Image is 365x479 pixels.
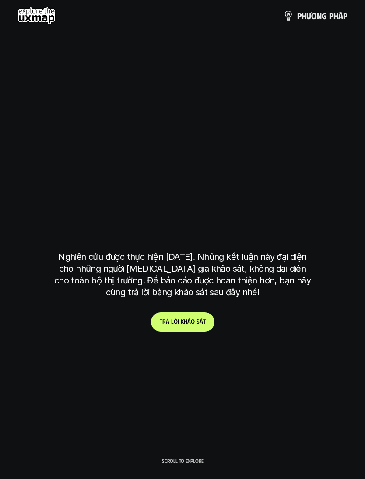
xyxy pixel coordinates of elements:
span: h [333,11,338,21]
span: h [302,11,306,21]
span: p [297,11,302,21]
span: h [184,318,187,325]
span: ờ [174,318,178,325]
span: ư [306,11,311,21]
span: s [197,318,200,325]
span: k [181,318,184,325]
span: g [322,11,327,21]
span: ả [187,318,191,325]
span: p [329,11,333,21]
span: o [191,318,195,325]
span: n [317,11,322,21]
span: i [178,318,179,325]
span: r [162,318,166,325]
h2: tại [GEOGRAPHIC_DATA] [77,210,288,234]
span: á [338,11,343,21]
span: ả [166,318,169,325]
span: t [203,318,206,325]
h6: Kết quả nghiên cứu [152,145,219,155]
span: l [171,318,174,325]
p: Scroll to explore [162,458,204,464]
span: p [343,11,347,21]
span: t [160,318,162,325]
a: phươngpháp [283,7,347,24]
h2: phạm vi công việc của [74,158,290,183]
span: ơ [311,11,317,21]
span: á [200,318,203,325]
p: Nghiên cứu được thực hiện [DATE]. Những kết luận này đại diện cho những người [MEDICAL_DATA] gia ... [51,251,314,298]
